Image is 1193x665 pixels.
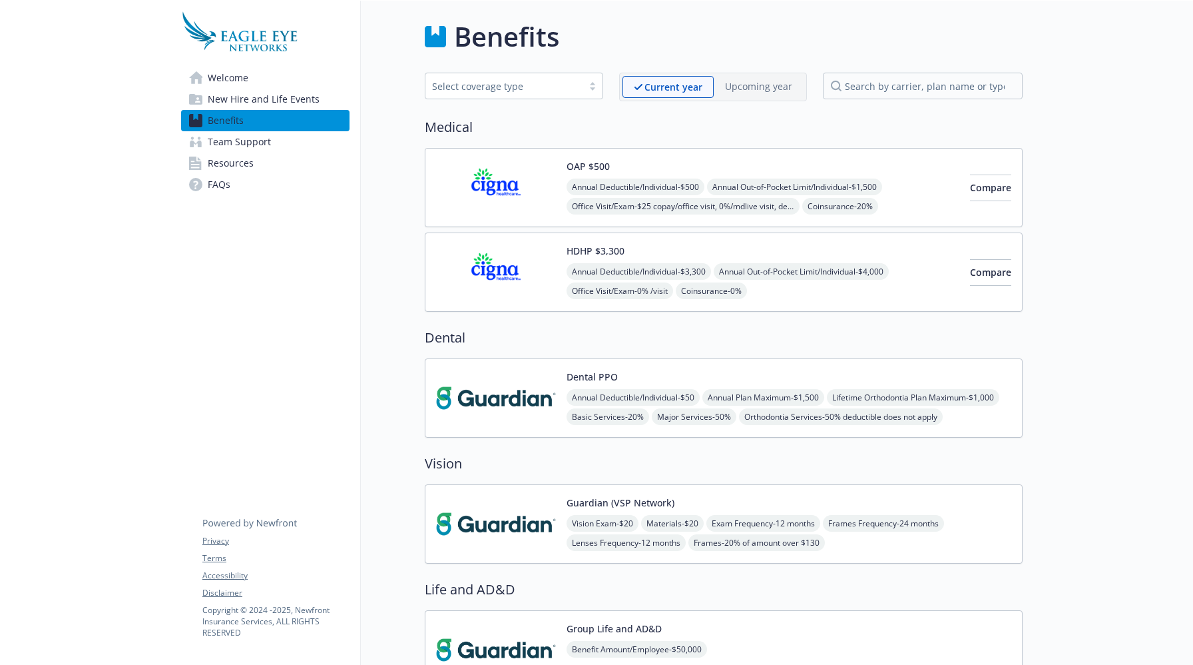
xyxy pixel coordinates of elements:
h1: Benefits [454,17,559,57]
a: Resources [181,153,350,174]
span: Basic Services - 20% [567,408,649,425]
span: Materials - $20 [641,515,704,532]
button: OAP $500 [567,159,610,173]
span: Frames Frequency - 24 months [823,515,944,532]
img: CIGNA carrier logo [436,244,556,301]
span: Resources [208,153,254,174]
a: New Hire and Life Events [181,89,350,110]
button: Group Life and AD&D [567,622,662,636]
a: Disclaimer [202,587,349,599]
a: FAQs [181,174,350,195]
button: Dental PPO [567,370,618,384]
h2: Medical [425,117,1023,137]
span: Compare [970,181,1011,194]
span: Annual Out-of-Pocket Limit/Individual - $4,000 [714,263,889,280]
img: CIGNA carrier logo [436,159,556,216]
span: Office Visit/Exam - $25 copay/office visit, 0%/mdlive visit, deductible does not apply [567,198,800,215]
span: Coinsurance - 20% [802,198,878,215]
button: Compare [970,175,1011,201]
a: Privacy [202,535,349,547]
span: Compare [970,266,1011,279]
span: Annual Deductible/Individual - $500 [567,179,704,195]
span: Welcome [208,67,248,89]
span: Annual Plan Maximum - $1,500 [702,389,824,406]
button: HDHP $3,300 [567,244,624,258]
a: Terms [202,552,349,564]
img: Guardian carrier logo [436,370,556,426]
a: Benefits [181,110,350,131]
span: Coinsurance - 0% [676,283,747,299]
h2: Dental [425,328,1023,348]
span: Office Visit/Exam - 0% /visit [567,283,673,299]
p: Copyright © 2024 - 2025 , Newfront Insurance Services, ALL RIGHTS RESERVED [202,604,349,638]
span: Major Services - 50% [652,408,736,425]
input: search by carrier, plan name or type [823,73,1023,99]
a: Accessibility [202,570,349,582]
span: Benefits [208,110,244,131]
h2: Vision [425,454,1023,474]
a: Welcome [181,67,350,89]
h2: Life and AD&D [425,580,1023,600]
span: Annual Deductible/Individual - $3,300 [567,263,711,280]
span: Lenses Frequency - 12 months [567,534,686,551]
span: Exam Frequency - 12 months [706,515,820,532]
span: Frames - 20% of amount over $130 [688,534,825,551]
a: Team Support [181,131,350,153]
span: Team Support [208,131,271,153]
span: Vision Exam - $20 [567,515,638,532]
span: Benefit Amount/Employee - $50,000 [567,641,707,658]
button: Guardian (VSP Network) [567,496,674,510]
p: Upcoming year [725,79,792,93]
button: Compare [970,259,1011,286]
p: Current year [644,80,702,94]
img: Guardian carrier logo [436,496,556,552]
span: New Hire and Life Events [208,89,320,110]
span: Annual Deductible/Individual - $50 [567,389,700,406]
span: Upcoming year [714,76,804,98]
span: Lifetime Orthodontia Plan Maximum - $1,000 [827,389,999,406]
span: FAQs [208,174,230,195]
span: Orthodontia Services - 50% deductible does not apply [739,408,943,425]
span: Annual Out-of-Pocket Limit/Individual - $1,500 [707,179,882,195]
div: Select coverage type [432,79,576,93]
